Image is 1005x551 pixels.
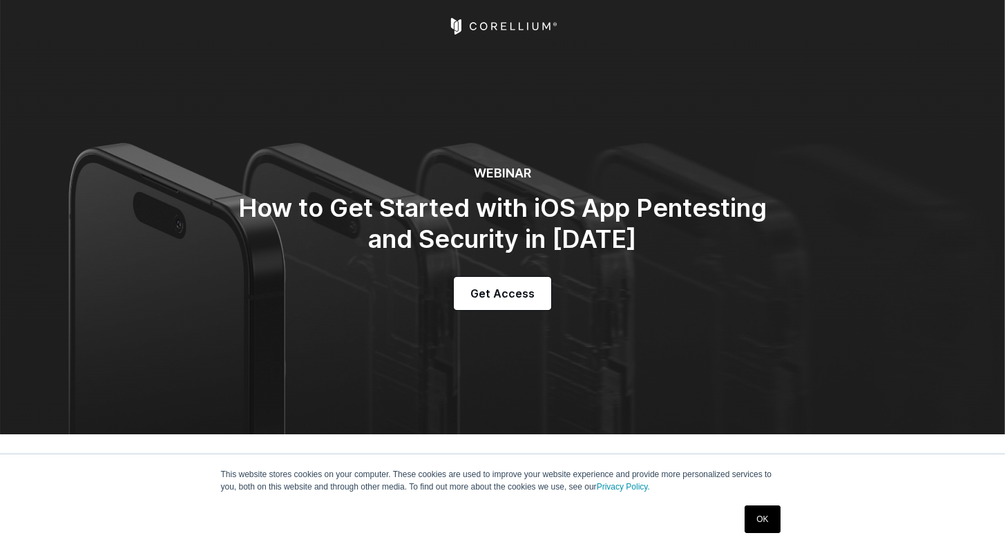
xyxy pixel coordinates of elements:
p: This website stores cookies on your computer. These cookies are used to improve your website expe... [221,468,785,493]
a: OK [745,505,780,533]
a: Corellium Home [448,18,557,35]
a: Privacy Policy. [597,482,650,492]
span: Get Access [470,285,535,302]
h6: WEBINAR [227,166,779,182]
a: Get Access [454,277,551,310]
h2: How to Get Started with iOS App Pentesting and Security in [DATE] [227,193,779,255]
